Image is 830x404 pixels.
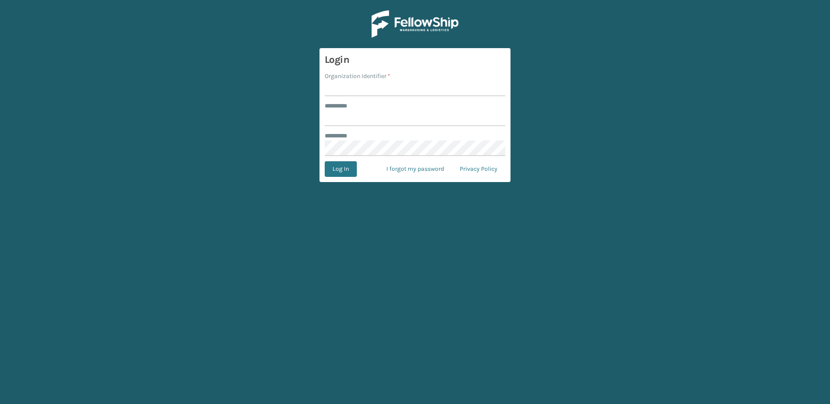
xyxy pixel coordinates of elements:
[379,161,452,177] a: I forgot my password
[325,53,505,66] h3: Login
[452,161,505,177] a: Privacy Policy
[325,161,357,177] button: Log In
[372,10,458,38] img: Logo
[325,72,390,81] label: Organization Identifier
